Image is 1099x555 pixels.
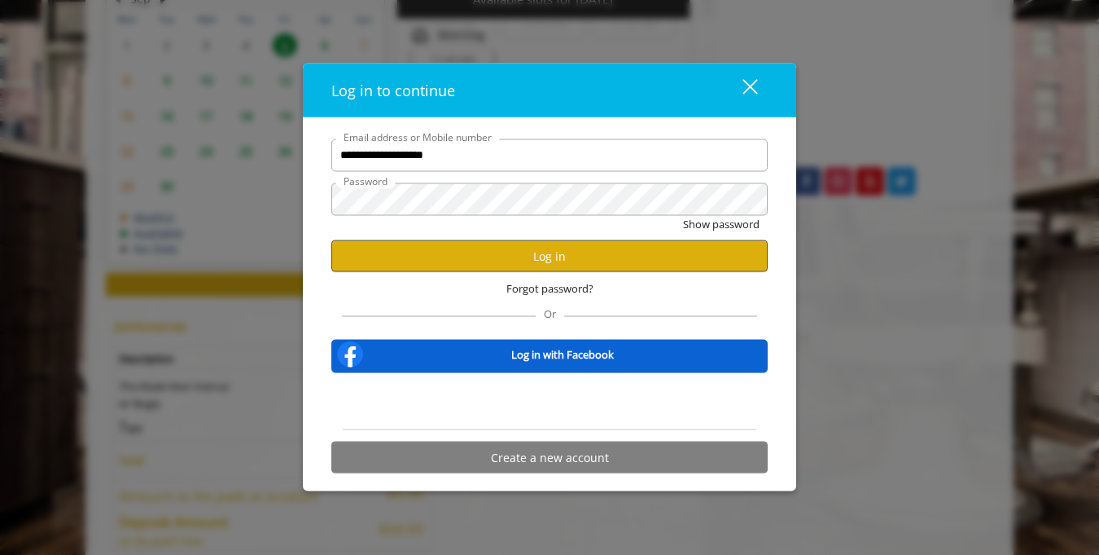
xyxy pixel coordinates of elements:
iframe: Sign in with Google Button [467,384,633,420]
b: Log in with Facebook [511,346,614,363]
span: Log in to continue [331,80,455,99]
button: Show password [683,215,760,232]
button: close dialog [712,73,768,107]
input: Email address or Mobile number [331,139,768,171]
input: Password [331,183,768,215]
label: Password [335,173,396,188]
label: Email address or Mobile number [335,129,500,144]
span: Forgot password? [506,280,593,297]
span: Or [536,306,564,321]
button: Create a new account [331,442,768,474]
img: facebook-logo [334,338,366,371]
div: close dialog [724,77,756,102]
button: Log in [331,240,768,272]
